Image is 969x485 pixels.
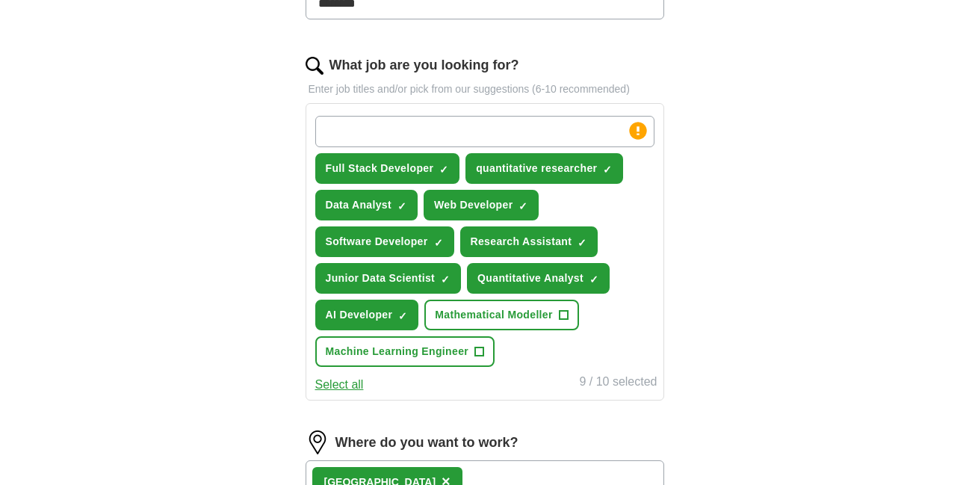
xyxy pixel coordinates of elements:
[397,200,406,212] span: ✓
[335,433,518,453] label: Where do you want to work?
[315,336,495,367] button: Machine Learning Engineer
[326,344,469,359] span: Machine Learning Engineer
[476,161,597,176] span: quantitative researcher
[326,161,434,176] span: Full Stack Developer
[315,300,419,330] button: AI Developer✓
[579,373,657,394] div: 9 / 10 selected
[434,197,513,213] span: Web Developer
[424,190,539,220] button: Web Developer✓
[315,153,460,184] button: Full Stack Developer✓
[424,300,579,330] button: Mathematical Modeller
[326,234,428,250] span: Software Developer
[439,164,448,176] span: ✓
[589,274,598,285] span: ✓
[465,153,623,184] button: quantitative researcher✓
[315,226,454,257] button: Software Developer✓
[518,200,527,212] span: ✓
[315,116,654,147] input: Type a job title and press enter
[315,190,418,220] button: Data Analyst✓
[315,376,364,394] button: Select all
[477,271,583,286] span: Quantitative Analyst
[326,271,436,286] span: Junior Data Scientist
[467,263,610,294] button: Quantitative Analyst✓
[329,55,519,75] label: What job are you looking for?
[326,307,393,323] span: AI Developer
[434,237,443,249] span: ✓
[603,164,612,176] span: ✓
[326,197,392,213] span: Data Analyst
[578,237,586,249] span: ✓
[441,274,450,285] span: ✓
[306,430,329,454] img: location.png
[306,81,664,97] p: Enter job titles and/or pick from our suggestions (6-10 recommended)
[471,234,572,250] span: Research Assistant
[460,226,598,257] button: Research Assistant✓
[435,307,553,323] span: Mathematical Modeller
[398,310,407,322] span: ✓
[315,263,462,294] button: Junior Data Scientist✓
[306,57,323,75] img: search.png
